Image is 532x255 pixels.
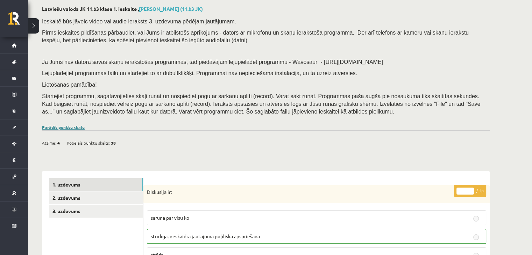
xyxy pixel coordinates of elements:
input: saruna par visu ko [473,216,479,221]
a: Rīgas 1. Tālmācības vidusskola [8,12,28,30]
a: 1. uzdevums [49,178,143,191]
a: 3. uzdevums [49,205,143,218]
span: Lietošanas pamācība! [42,82,97,88]
h2: Latviešu valoda JK 11.b3 klase 1. ieskaite , [42,6,490,12]
span: Lejuplādējiet programmas failu un startējiet to ar dubultklikšķi. Programmai nav nepieciešama ins... [42,70,357,76]
span: Ieskaitē būs jāveic video vai audio ieraksts 3. uzdevuma pēdējam jautājumam. [42,19,236,24]
input: strīdīga, neskaidra jautājuma publiska apspriešana [473,234,479,240]
a: 2. uzdevums [49,191,143,204]
a: [PERSON_NAME] (11.b3 JK) [139,6,203,12]
span: Ja Jums nav datorā savas skaņu ierakstošas programmas, tad piedāvājam lejupielādēt programmu - Wa... [42,59,383,65]
span: 38 [111,138,116,148]
span: Pirms ieskaites pildīšanas pārbaudiet, vai Jums ir atbilstošs aprīkojums - dators ar mikrofonu un... [42,30,469,43]
span: Startējiet programmu, sagatavojieties skaļi runāt un nospiediet pogu ar sarkanu aplīti (record). ... [42,93,480,115]
a: Parādīt punktu skalu [42,124,85,130]
span: strīdīga, neskaidra jautājuma publiska apspriešana [151,233,260,239]
span: Kopējais punktu skaits: [67,138,110,148]
p: Diskusija ir: [147,189,451,196]
span: Atzīme: [42,138,56,148]
span: saruna par visu ko [151,214,189,221]
span: 4 [57,138,60,148]
p: / 1p [454,185,486,197]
